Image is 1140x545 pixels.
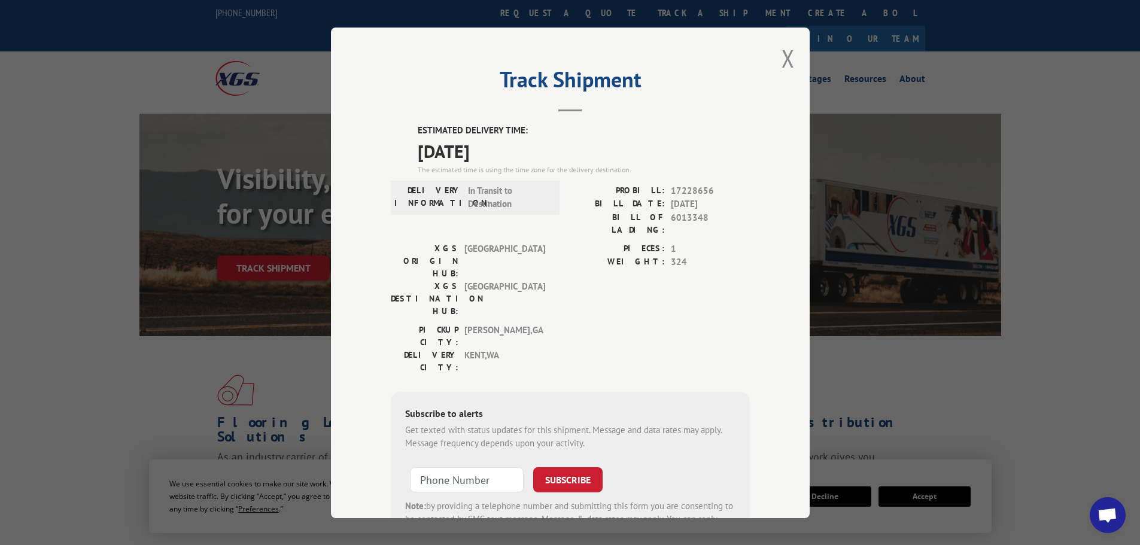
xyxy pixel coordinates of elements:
[391,348,458,373] label: DELIVERY CITY:
[410,467,524,492] input: Phone Number
[570,242,665,255] label: PIECES:
[391,279,458,317] label: XGS DESTINATION HUB:
[570,197,665,211] label: BILL DATE:
[671,211,750,236] span: 6013348
[671,184,750,197] span: 17228656
[418,164,750,175] div: The estimated time is using the time zone for the delivery destination.
[418,137,750,164] span: [DATE]
[570,255,665,269] label: WEIGHT:
[671,242,750,255] span: 1
[405,406,735,423] div: Subscribe to alerts
[391,242,458,279] label: XGS ORIGIN HUB:
[782,42,795,74] button: Close modal
[405,499,735,540] div: by providing a telephone number and submitting this form you are consenting to be contacted by SM...
[533,467,603,492] button: SUBSCRIBE
[391,323,458,348] label: PICKUP CITY:
[1090,497,1126,533] a: Open chat
[464,279,545,317] span: [GEOGRAPHIC_DATA]
[671,255,750,269] span: 324
[464,323,545,348] span: [PERSON_NAME] , GA
[405,500,426,511] strong: Note:
[391,71,750,94] h2: Track Shipment
[468,184,549,211] span: In Transit to Destination
[570,211,665,236] label: BILL OF LADING:
[405,423,735,450] div: Get texted with status updates for this shipment. Message and data rates may apply. Message frequ...
[394,184,462,211] label: DELIVERY INFORMATION:
[570,184,665,197] label: PROBILL:
[418,124,750,138] label: ESTIMATED DELIVERY TIME:
[671,197,750,211] span: [DATE]
[464,348,545,373] span: KENT , WA
[464,242,545,279] span: [GEOGRAPHIC_DATA]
